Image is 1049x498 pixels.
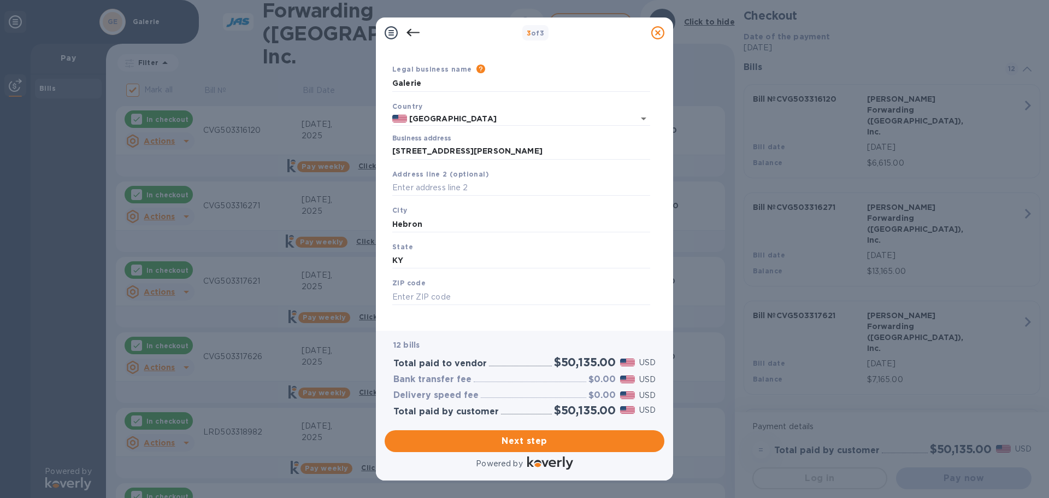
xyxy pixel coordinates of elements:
img: USD [620,359,635,366]
button: Next step [385,430,664,452]
input: Enter state [392,253,650,269]
b: ZIP code [392,279,426,287]
p: USD [639,374,656,385]
b: State [392,243,413,251]
img: USD [620,406,635,414]
img: USD [620,376,635,383]
b: Address line 2 (optional) [392,170,489,178]
input: Enter address [392,143,650,160]
h3: $0.00 [588,390,616,401]
img: US [392,115,407,122]
p: USD [639,390,656,401]
b: Legal business name [392,65,472,73]
input: Enter legal business name [392,75,650,92]
p: Powered by [476,458,522,470]
b: Country [392,102,423,110]
h3: Total paid by customer [393,407,499,417]
input: Select country [407,112,620,126]
h3: $0.00 [588,374,616,385]
p: USD [639,357,656,368]
h2: $50,135.00 [554,355,616,369]
b: City [392,206,408,214]
img: USD [620,391,635,399]
p: USD [639,405,656,416]
h3: Bank transfer fee [393,374,472,385]
h3: Total paid to vendor [393,359,487,369]
b: of 3 [527,29,545,37]
input: Enter ZIP code [392,289,650,305]
h2: $50,135.00 [554,403,616,417]
span: Next step [393,435,656,448]
button: Open [636,111,651,126]
input: Enter address line 2 [392,180,650,196]
input: Enter city [392,216,650,232]
label: Business address [392,136,451,142]
span: 3 [527,29,531,37]
b: 12 bills [393,341,420,349]
h3: Delivery speed fee [393,390,479,401]
img: Logo [527,456,573,470]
